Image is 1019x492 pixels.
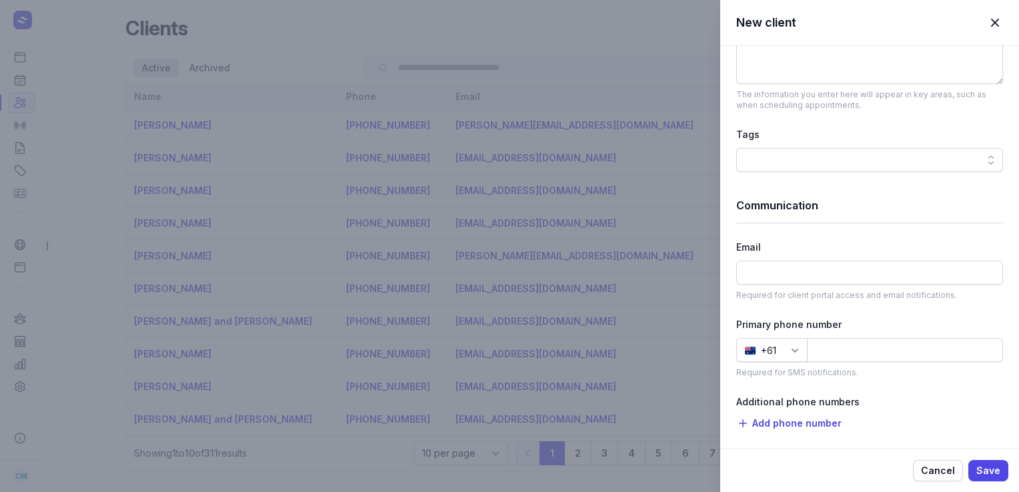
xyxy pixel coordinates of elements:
[913,460,963,481] button: Cancel
[736,89,1003,111] p: The information you enter here will appear in key areas, such as when scheduling appointments.
[736,415,842,431] button: Add phone number
[736,317,1003,333] div: Primary phone number
[761,343,776,359] div: +61
[736,127,1003,143] div: Tags
[736,290,1003,301] p: Required for client portal access and email notifications.
[736,15,796,31] h2: New client
[752,415,842,431] span: Add phone number
[736,196,1003,215] h1: Communication
[968,460,1008,481] button: Save
[736,394,1003,410] div: Additional phone numbers
[976,463,1000,479] span: Save
[921,463,955,479] span: Cancel
[736,367,1003,378] p: Required for SMS notifications.
[736,239,1003,255] div: Email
